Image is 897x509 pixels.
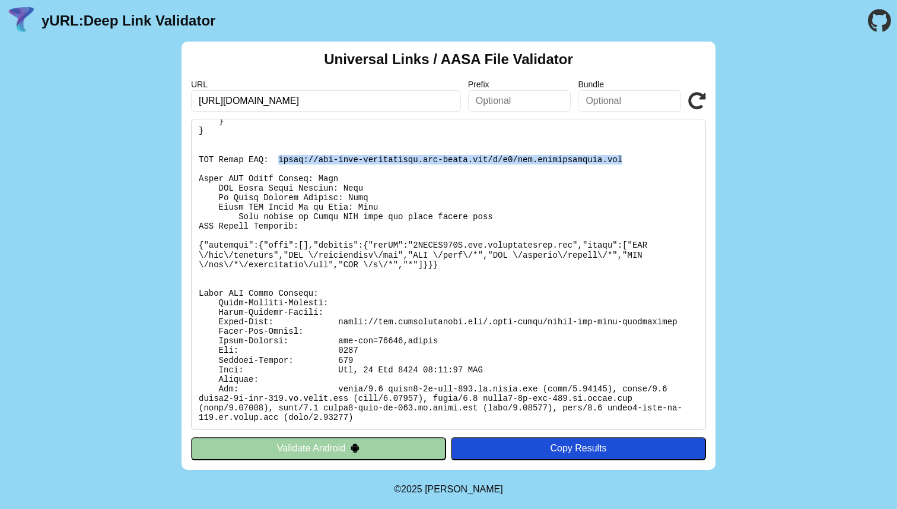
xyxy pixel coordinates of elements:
[425,484,503,494] a: Michael Ibragimchayev's Personal Site
[6,5,37,36] img: yURL Logo
[350,443,360,453] img: droidIcon.svg
[457,443,700,454] div: Copy Results
[191,80,461,89] label: URL
[191,119,706,430] pre: Lorem ipsu do: sitam://con.adipiscingeli.sed/.doei-tempo/incid-utl-etdo-magnaaliqua En Adminimv: ...
[394,470,502,509] footer: ©
[191,437,446,460] button: Validate Android
[578,80,681,89] label: Bundle
[191,90,461,112] input: Required
[451,437,706,460] button: Copy Results
[468,90,571,112] input: Optional
[324,51,573,68] h2: Universal Links / AASA File Validator
[401,484,422,494] span: 2025
[42,12,215,29] a: yURL:Deep Link Validator
[578,90,681,112] input: Optional
[468,80,571,89] label: Prefix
